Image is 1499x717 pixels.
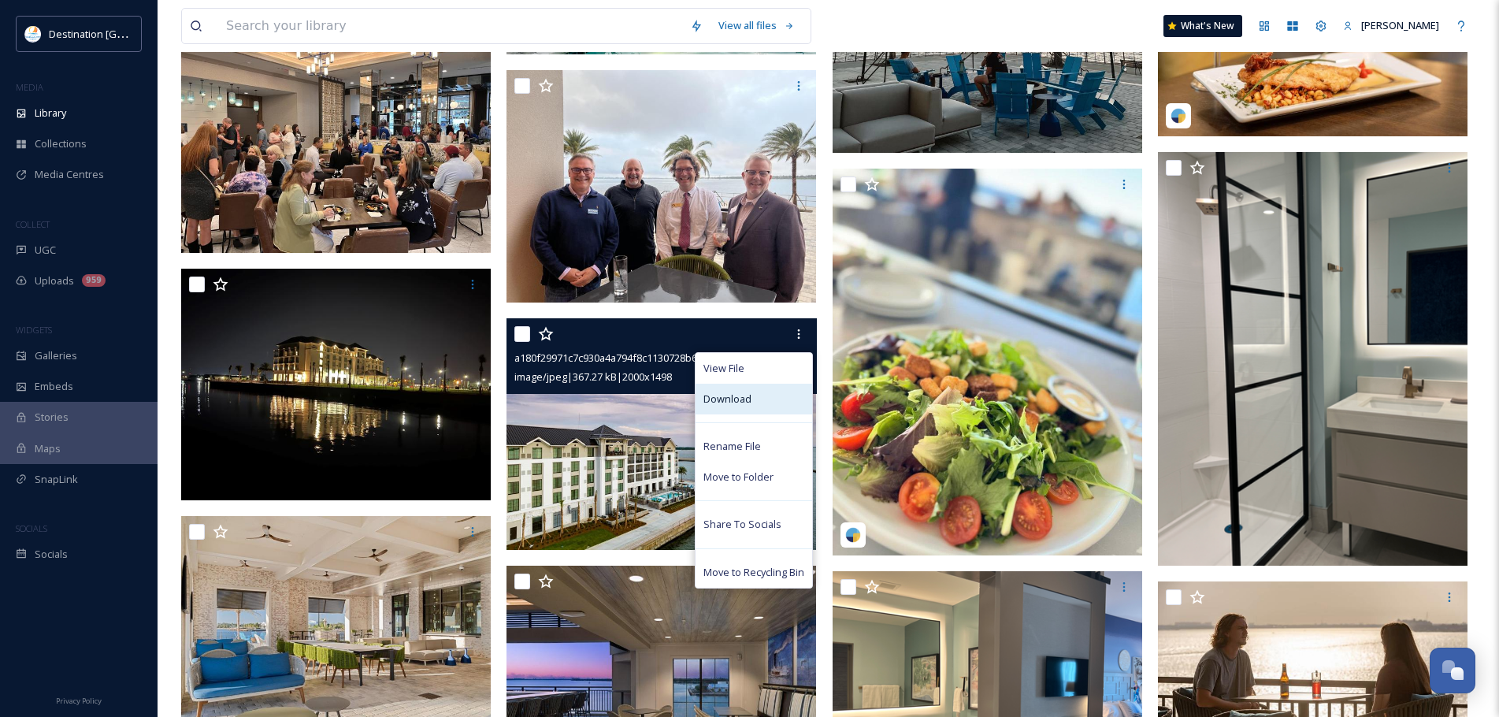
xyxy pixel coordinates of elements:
[181,20,491,253] img: 387804766_733930265446033_2857345223747954622_n.jpg
[82,274,106,287] div: 959
[833,169,1142,555] img: dawns314_07302024.jpg
[1171,108,1186,124] img: snapsea-logo.png
[35,547,68,562] span: Socials
[506,318,816,550] img: a180f29971c7c930a4a794f8c1130728b675755e2742649a81a67cb893b4fe39.jpg
[56,696,102,706] span: Privacy Policy
[16,522,47,534] span: SOCIALS
[35,136,87,151] span: Collections
[16,324,52,336] span: WIDGETS
[35,273,74,288] span: Uploads
[35,441,61,456] span: Maps
[35,106,66,121] span: Library
[16,218,50,230] span: COLLECT
[16,81,43,93] span: MEDIA
[703,565,804,580] span: Move to Recycling Bin
[49,26,206,41] span: Destination [GEOGRAPHIC_DATA]
[35,472,78,487] span: SnapLink
[711,10,803,41] a: View all files
[218,9,682,43] input: Search your library
[703,392,751,407] span: Download
[703,517,781,532] span: Share To Socials
[1163,15,1242,37] a: What's New
[1335,10,1447,41] a: [PERSON_NAME]
[703,361,744,376] span: View File
[1158,152,1467,566] img: e2c43116c6e2f9b2aa7ecab5ddabc100bb3a9e720c4779f574da2c16ba614a13.png
[25,26,41,42] img: download.png
[35,379,73,394] span: Embeds
[845,527,861,543] img: snapsea-logo.png
[703,439,761,454] span: Rename File
[35,243,56,258] span: UGC
[35,167,104,182] span: Media Centres
[35,410,69,425] span: Stories
[1361,18,1439,32] span: [PERSON_NAME]
[56,690,102,709] a: Privacy Policy
[1430,648,1475,693] button: Open Chat
[514,350,880,365] span: a180f29971c7c930a4a794f8c1130728b675755e2742649a81a67cb893b4fe39.jpg
[506,70,816,303] img: 387813698_733928705446189_3344260812007181996_n.jpg
[181,269,491,501] img: 01476b68b54d0877faaa53d4541f87bd038ff1c1f53aa2c64f51342eddf220c0.jpg
[35,348,77,363] span: Galleries
[514,370,672,384] span: image/jpeg | 367.27 kB | 2000 x 1498
[703,470,774,485] span: Move to Folder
